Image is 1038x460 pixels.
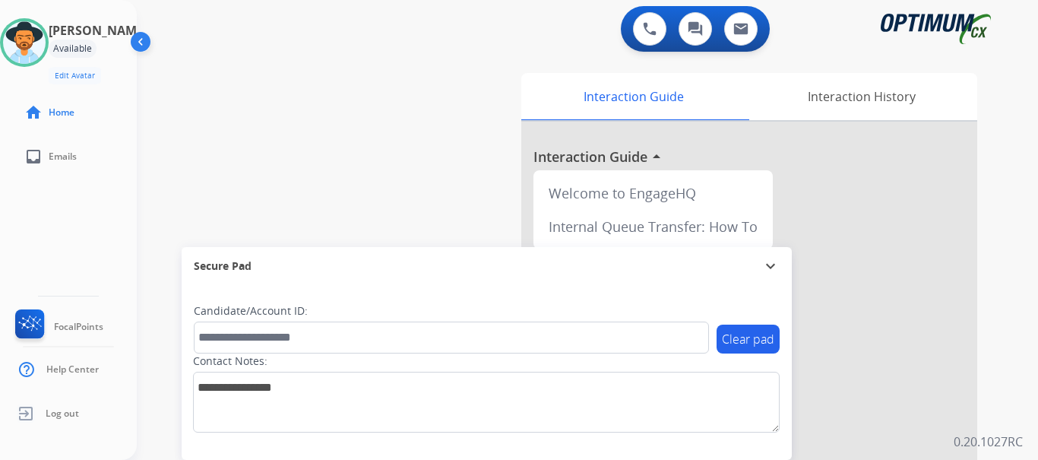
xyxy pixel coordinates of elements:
label: Contact Notes: [193,354,267,369]
span: Help Center [46,363,99,376]
span: Emails [49,151,77,163]
span: FocalPoints [54,321,103,333]
button: Edit Avatar [49,67,101,84]
mat-icon: expand_more [761,257,780,275]
span: Secure Pad [194,259,252,274]
span: Log out [46,408,79,420]
h3: [PERSON_NAME] [49,21,147,40]
span: Home [49,106,74,119]
div: Interaction Guide [521,73,745,120]
div: Welcome to EngageHQ [540,176,767,210]
div: Internal Queue Transfer: How To [540,210,767,243]
label: Candidate/Account ID: [194,303,308,319]
mat-icon: inbox [24,148,43,166]
button: Clear pad [717,325,780,354]
div: Interaction History [745,73,977,120]
div: Available [49,40,97,58]
img: avatar [3,21,46,64]
p: 0.20.1027RC [954,433,1023,451]
mat-icon: home [24,103,43,122]
a: FocalPoints [12,309,103,344]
